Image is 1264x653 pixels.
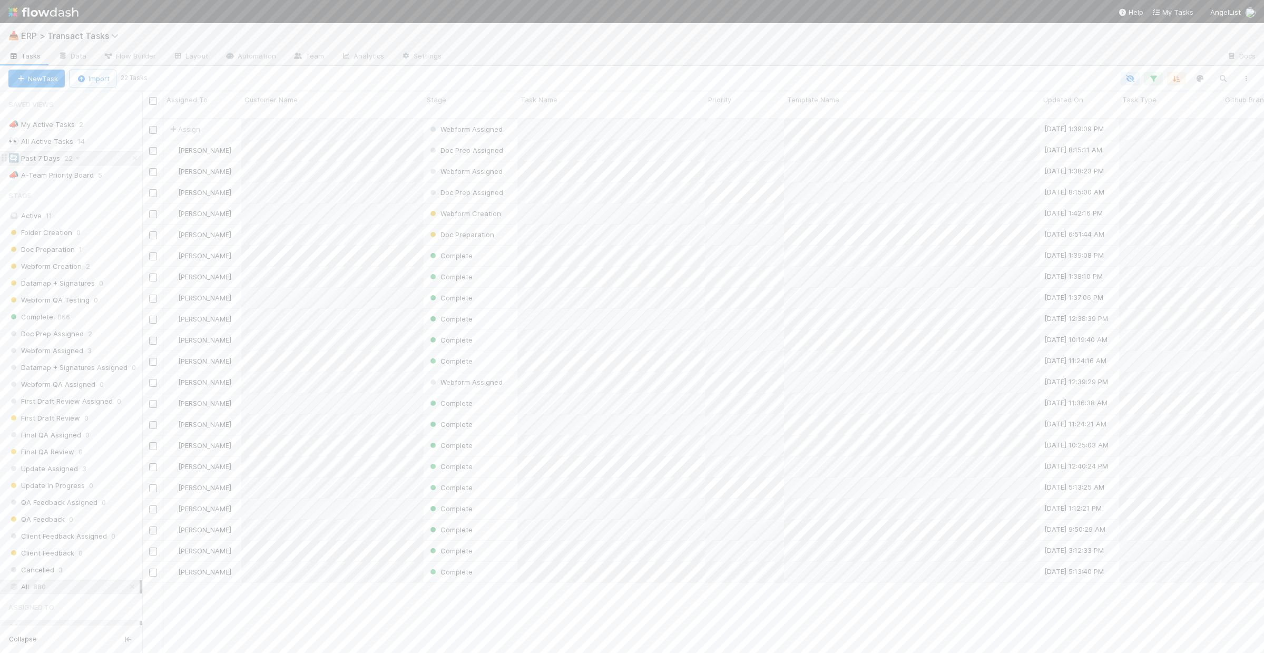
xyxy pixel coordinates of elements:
span: Updated On [1043,94,1083,105]
span: Doc Prep Assigned [428,146,503,154]
span: Webform Assigned [8,344,83,357]
span: Webform Creation [428,209,501,218]
a: Docs [1218,48,1264,65]
span: [PERSON_NAME] [178,315,231,323]
img: avatar_f5fedbe2-3a45-46b0-b9bb-d3935edf1c24.png [168,188,177,197]
span: [PERSON_NAME] [178,357,231,365]
div: [DATE] 8:15:00 AM [1044,187,1104,197]
span: [PERSON_NAME] [178,399,231,407]
span: Collapse [9,635,37,644]
span: [PERSON_NAME] [178,167,231,176]
span: [PERSON_NAME] [178,420,231,428]
div: [DATE] 1:12:21 PM [1044,503,1102,513]
div: [DATE] 12:38:39 PM [1044,313,1108,324]
span: Complete [428,357,473,365]
img: avatar_ec9c1780-91d7-48bb-898e-5f40cebd5ff8.png [168,462,177,471]
div: My Active Tasks [8,118,75,131]
span: [PERSON_NAME] [178,483,231,492]
div: [DATE] 3:12:33 PM [1044,545,1104,555]
img: avatar_11833ecc-818b-4748-aee0-9d6cf8466369.png [168,525,177,534]
span: Complete [428,294,473,302]
span: 0 [85,428,90,442]
input: Toggle Row Selected [149,295,157,303]
div: [DATE] 10:19:40 AM [1044,334,1108,345]
span: Complete [428,525,473,534]
img: avatar_ef15843f-6fde-4057-917e-3fb236f438ca.png [168,547,177,555]
span: 🔄 [8,153,19,162]
span: 0 [76,226,81,239]
span: Complete [428,272,473,281]
span: Datamap + Signatures [8,277,95,290]
span: Final QA Assigned [8,428,81,442]
div: [PERSON_NAME] [168,229,231,240]
button: NewTask [8,70,65,87]
div: A-Team Priority Board [8,169,94,182]
span: 📣 [8,170,19,179]
span: 0 [100,378,104,391]
div: [DATE] 5:13:25 AM [1044,482,1104,492]
div: [PERSON_NAME] [168,145,231,155]
img: avatar_ef15843f-6fde-4057-917e-3fb236f438ca.png [168,399,177,407]
div: Past 7 Days [8,152,60,165]
div: [PERSON_NAME] [168,314,231,324]
img: avatar_f5fedbe2-3a45-46b0-b9bb-d3935edf1c24.png [168,483,177,492]
span: Complete [428,462,473,471]
div: [DATE] 6:51:44 AM [1044,229,1104,239]
img: avatar_ef15843f-6fde-4057-917e-3fb236f438ca.png [168,336,177,344]
span: Complete [428,251,473,260]
span: 📥 [8,31,19,40]
span: Webform Creation [8,260,82,273]
div: [PERSON_NAME] [168,166,231,177]
div: [DATE] 1:38:23 PM [1044,165,1104,176]
span: Customer Name [244,94,298,105]
span: Doc Prep Assigned [8,327,84,340]
img: avatar_ec9c1780-91d7-48bb-898e-5f40cebd5ff8.png [168,357,177,365]
input: Toggle Row Selected [149,316,157,324]
span: Doc Prep Assigned [428,188,503,197]
span: ERP > Transact Tasks [21,31,124,41]
span: Update In Progress [8,479,85,492]
span: 📣 [8,120,19,129]
div: [PERSON_NAME] [168,250,231,261]
span: Task Type [1122,94,1157,105]
div: Complete [428,335,473,345]
a: Flow Builder [95,48,164,65]
span: Assign [168,124,200,134]
img: avatar_ec9c1780-91d7-48bb-898e-5f40cebd5ff8.png [168,441,177,450]
input: Toggle Row Selected [149,379,157,387]
div: Complete [428,567,473,577]
span: QA Feedback Assigned [8,496,97,509]
span: Complete [428,399,473,407]
span: 3 [58,563,63,577]
span: 1 [79,243,82,256]
a: Layout [164,48,217,65]
input: Toggle Row Selected [149,210,157,218]
span: Folder Creation [8,226,72,239]
div: All [8,580,140,593]
div: [PERSON_NAME] [168,398,231,408]
span: 0 [132,361,136,374]
span: 3 [87,344,92,357]
span: 👀 [8,137,19,145]
span: 880 [33,623,46,631]
span: Complete [428,315,473,323]
span: [PERSON_NAME] [178,294,231,302]
input: Toggle Row Selected [149,189,157,197]
span: Assigned To [8,597,54,618]
div: Complete [428,398,473,408]
span: Complete [428,547,473,555]
input: Toggle Row Selected [149,527,157,534]
input: Toggle Row Selected [149,421,157,429]
input: Toggle Row Selected [149,358,157,366]
input: Toggle Row Selected [149,126,157,134]
input: Toggle Row Selected [149,463,157,471]
div: Webform Assigned [428,377,503,387]
img: avatar_ef15843f-6fde-4057-917e-3fb236f438ca.png [168,251,177,260]
span: 22 [64,152,83,165]
span: Complete [428,568,473,576]
span: Final QA Review [8,445,74,459]
span: Stage [8,185,31,206]
span: 0 [69,513,73,526]
span: [PERSON_NAME] [178,188,231,197]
